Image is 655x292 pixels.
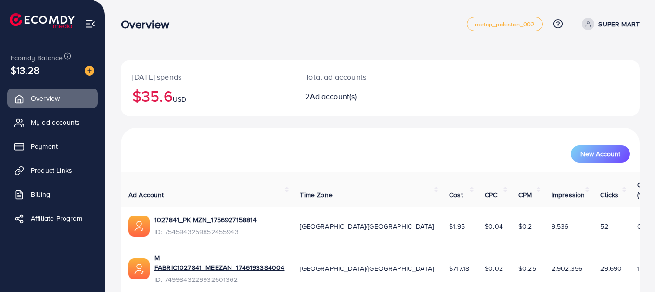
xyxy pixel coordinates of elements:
[10,13,75,28] img: logo
[518,221,532,231] span: $0.2
[600,221,608,231] span: 52
[121,17,177,31] h3: Overview
[7,161,98,180] a: Product Links
[580,151,620,157] span: New Account
[467,17,543,31] a: metap_pakistan_002
[7,137,98,156] a: Payment
[31,214,82,223] span: Affiliate Program
[31,93,60,103] span: Overview
[475,21,535,27] span: metap_pakistan_002
[518,264,536,273] span: $0.25
[552,264,582,273] span: 2,902,356
[449,264,469,273] span: $717.18
[7,209,98,228] a: Affiliate Program
[173,94,186,104] span: USD
[7,89,98,108] a: Overview
[305,71,412,83] p: Total ad accounts
[154,253,284,273] a: M FABRIC1027841_MEEZAN_1746193384004
[11,63,39,77] span: $13.28
[132,87,282,105] h2: $35.6
[485,190,497,200] span: CPC
[300,264,434,273] span: [GEOGRAPHIC_DATA]/[GEOGRAPHIC_DATA]
[7,185,98,204] a: Billing
[518,190,532,200] span: CPM
[128,258,150,279] img: ic-ads-acc.e4c84228.svg
[449,190,463,200] span: Cost
[300,221,434,231] span: [GEOGRAPHIC_DATA]/[GEOGRAPHIC_DATA]
[85,18,96,29] img: menu
[485,221,503,231] span: $0.04
[600,190,618,200] span: Clicks
[571,145,630,163] button: New Account
[85,66,94,76] img: image
[614,249,648,285] iframe: Chat
[637,221,651,231] span: 0.55
[485,264,503,273] span: $0.02
[552,190,585,200] span: Impression
[31,117,80,127] span: My ad accounts
[310,91,357,102] span: Ad account(s)
[132,71,282,83] p: [DATE] spends
[128,190,164,200] span: Ad Account
[154,227,257,237] span: ID: 7545943259852455943
[578,18,640,30] a: SUPER MART
[154,215,257,225] a: 1027841_PK MZN_1756927158814
[11,53,63,63] span: Ecomdy Balance
[300,190,332,200] span: Time Zone
[154,275,284,284] span: ID: 7499843229932601362
[7,113,98,132] a: My ad accounts
[31,165,72,175] span: Product Links
[305,92,412,101] h2: 2
[598,18,640,30] p: SUPER MART
[600,264,622,273] span: 29,690
[449,221,465,231] span: $1.95
[637,180,650,199] span: CTR (%)
[31,190,50,199] span: Billing
[128,216,150,237] img: ic-ads-acc.e4c84228.svg
[552,221,569,231] span: 9,536
[31,141,58,151] span: Payment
